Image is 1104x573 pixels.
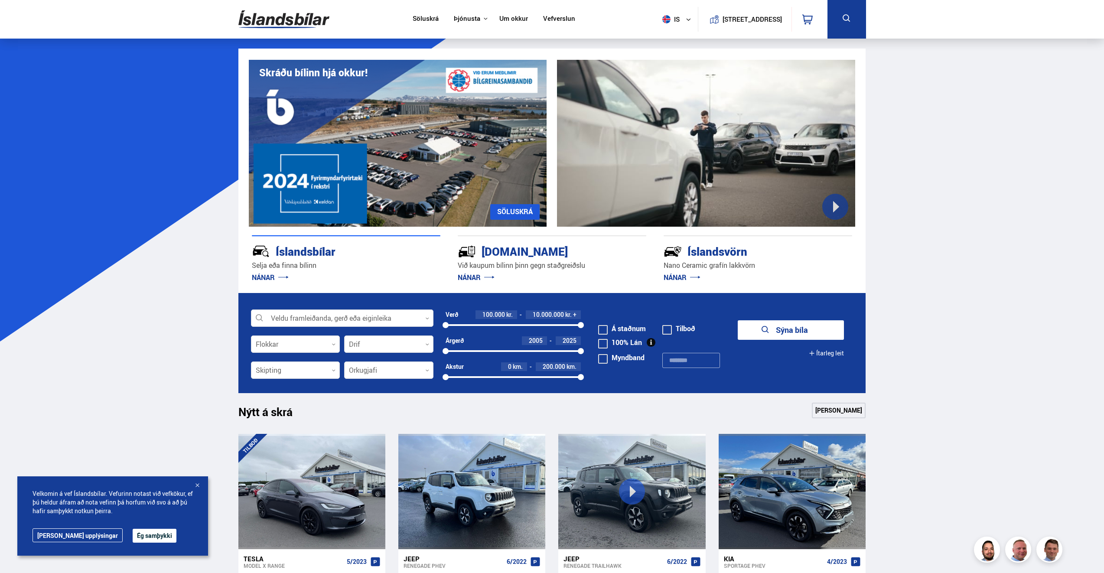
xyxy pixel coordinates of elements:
a: Um okkur [499,15,528,24]
div: Tesla [244,555,343,563]
span: 10.000.000 [533,310,564,319]
div: Jeep [563,555,663,563]
a: NÁNAR [252,273,289,282]
button: is [659,7,698,32]
div: [DOMAIN_NAME] [458,243,616,258]
img: siFngHWaQ9KaOqBr.png [1006,538,1032,564]
img: eKx6w-_Home_640_.png [249,60,547,227]
p: Nano Ceramic grafín lakkvörn [664,260,852,270]
a: NÁNAR [458,273,495,282]
img: tr5P-W3DuiFaO7aO.svg [458,242,476,260]
p: Við kaupum bílinn þinn gegn staðgreiðslu [458,260,646,270]
span: kr. [506,311,513,318]
span: is [659,15,681,23]
div: Sportage PHEV [724,563,824,569]
label: 100% Lán [598,339,642,346]
div: Akstur [446,363,464,370]
button: Ég samþykki [133,529,176,543]
span: kr. [565,311,572,318]
div: Íslandsvörn [664,243,821,258]
span: km. [567,363,576,370]
span: 200.000 [543,362,565,371]
img: FbJEzSuNWCJXmdc-.webp [1038,538,1064,564]
a: Söluskrá [413,15,439,24]
button: Þjónusta [454,15,480,23]
div: Árgerð [446,337,464,344]
h1: Skráðu bílinn hjá okkur! [259,67,368,78]
span: 2025 [563,336,576,345]
a: SÖLUSKRÁ [490,204,540,220]
span: km. [513,363,523,370]
span: 6/2022 [667,558,687,565]
label: Tilboð [662,325,695,332]
p: Selja eða finna bílinn [252,260,440,270]
img: -Svtn6bYgwAsiwNX.svg [664,242,682,260]
div: Renegade TRAILHAWK [563,563,663,569]
a: [STREET_ADDRESS] [703,7,787,32]
a: [PERSON_NAME] upplýsingar [33,528,123,542]
div: Kia [724,555,824,563]
label: Á staðnum [598,325,646,332]
a: [PERSON_NAME] [812,403,866,418]
label: Myndband [598,354,645,361]
h1: Nýtt á skrá [238,405,308,423]
span: Velkomin á vef Íslandsbílar. Vefurinn notast við vefkökur, ef þú heldur áfram að nota vefinn þá h... [33,489,193,515]
span: 100.000 [482,310,505,319]
a: NÁNAR [664,273,700,282]
a: Vefverslun [543,15,575,24]
div: Model X RANGE [244,563,343,569]
span: + [573,311,576,318]
span: 4/2023 [827,558,847,565]
div: Renegade PHEV [404,563,503,569]
img: svg+xml;base64,PHN2ZyB4bWxucz0iaHR0cDovL3d3dy53My5vcmcvMjAwMC9zdmciIHdpZHRoPSI1MTIiIGhlaWdodD0iNT... [662,15,671,23]
button: [STREET_ADDRESS] [726,16,779,23]
img: G0Ugv5HjCgRt.svg [238,5,329,33]
div: Jeep [404,555,503,563]
img: JRvxyua_JYH6wB4c.svg [252,242,270,260]
button: Sýna bíla [738,320,844,340]
span: 2005 [529,336,543,345]
div: Verð [446,311,458,318]
span: 0 [508,362,511,371]
span: 6/2022 [507,558,527,565]
img: nhp88E3Fdnt1Opn2.png [975,538,1001,564]
div: Íslandsbílar [252,243,410,258]
button: Ítarleg leit [809,344,844,363]
span: 5/2023 [347,558,367,565]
